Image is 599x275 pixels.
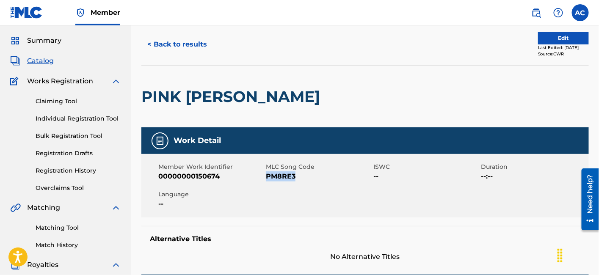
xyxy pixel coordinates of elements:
[141,87,324,106] h2: PINK [PERSON_NAME]
[10,260,20,270] img: Royalties
[10,56,54,66] a: CatalogCatalog
[266,171,371,181] span: PM8RE3
[10,6,43,19] img: MLC Logo
[10,36,20,46] img: Summary
[10,203,21,213] img: Matching
[141,34,213,55] button: < Back to results
[538,32,589,44] button: Edit
[27,36,61,46] span: Summary
[158,199,264,209] span: --
[557,234,599,275] iframe: Chat Widget
[528,4,545,21] a: Public Search
[10,36,61,46] a: SummarySummary
[36,166,121,175] a: Registration History
[75,8,86,18] img: Top Rightsholder
[36,97,121,106] a: Claiming Tool
[111,76,121,86] img: expand
[550,4,567,21] div: Help
[111,260,121,270] img: expand
[174,136,221,146] h5: Work Detail
[266,162,371,171] span: MLC Song Code
[481,171,587,181] span: --:--
[150,235,580,243] h5: Alternative Titles
[27,56,54,66] span: Catalog
[531,8,541,18] img: search
[27,260,58,270] span: Royalties
[374,171,479,181] span: --
[10,56,20,66] img: Catalog
[36,149,121,158] a: Registration Drafts
[10,76,21,86] img: Works Registration
[374,162,479,171] span: ISWC
[158,190,264,199] span: Language
[91,8,120,17] span: Member
[158,162,264,171] span: Member Work Identifier
[575,165,599,234] iframe: Resource Center
[36,132,121,140] a: Bulk Registration Tool
[553,8,563,18] img: help
[553,243,567,268] div: Drag
[481,162,587,171] span: Duration
[111,203,121,213] img: expand
[36,114,121,123] a: Individual Registration Tool
[538,51,589,57] div: Source: CWR
[155,136,165,146] img: Work Detail
[141,252,589,262] span: No Alternative Titles
[538,44,589,51] div: Last Edited: [DATE]
[27,76,93,86] span: Works Registration
[158,171,264,181] span: 00000000150674
[36,241,121,250] a: Match History
[36,223,121,232] a: Matching Tool
[36,184,121,192] a: Overclaims Tool
[572,4,589,21] div: User Menu
[27,203,60,213] span: Matching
